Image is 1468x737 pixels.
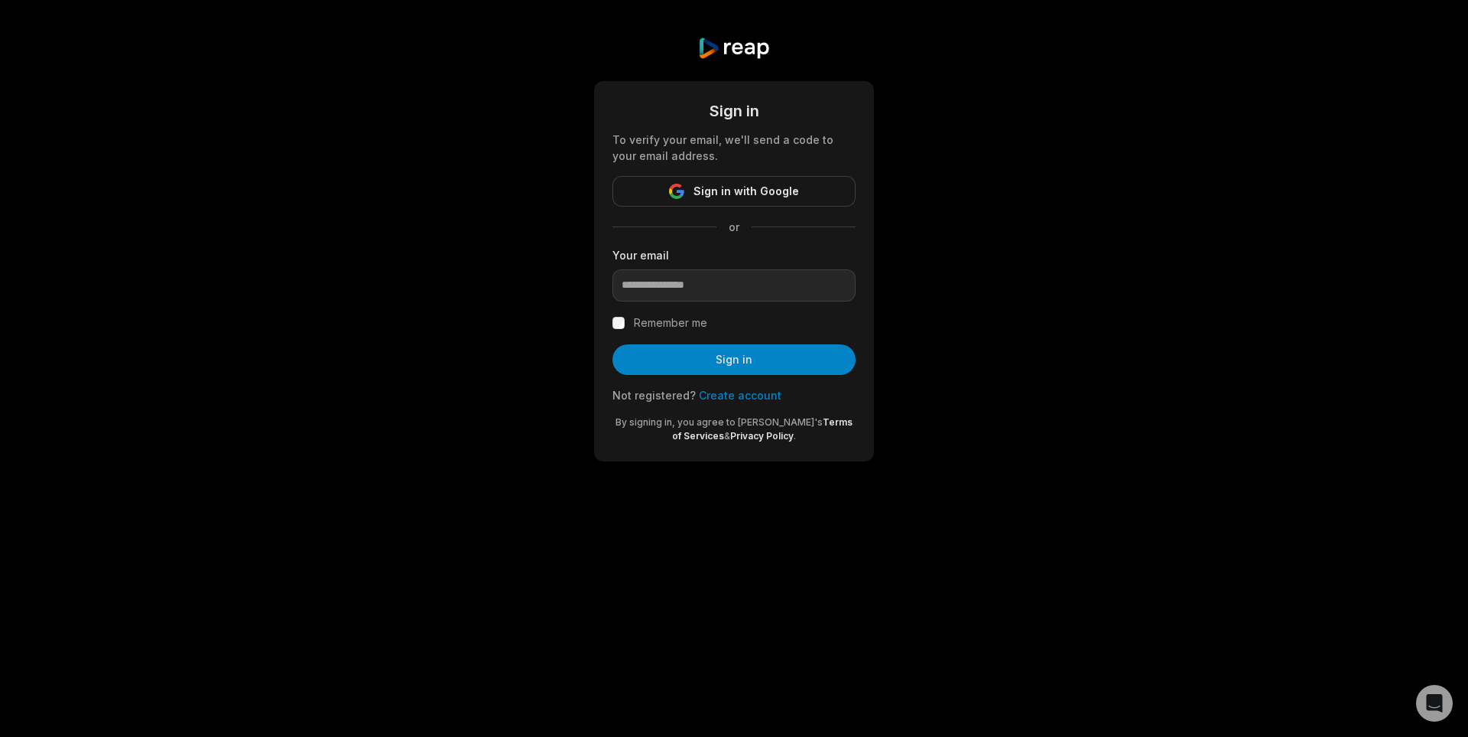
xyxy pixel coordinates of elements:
[612,344,856,375] button: Sign in
[724,430,730,442] span: &
[634,314,707,332] label: Remember me
[794,430,796,442] span: .
[612,176,856,207] button: Sign in with Google
[612,99,856,122] div: Sign in
[612,132,856,164] div: To verify your email, we'll send a code to your email address.
[699,389,781,402] a: Create account
[693,182,799,201] span: Sign in with Google
[672,416,853,442] a: Terms of Services
[1416,685,1453,722] div: Open Intercom Messenger
[615,416,823,428] span: By signing in, you agree to [PERSON_NAME]'s
[612,247,856,263] label: Your email
[697,37,770,60] img: reap
[730,430,794,442] a: Privacy Policy
[716,219,752,235] span: or
[612,389,696,402] span: Not registered?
